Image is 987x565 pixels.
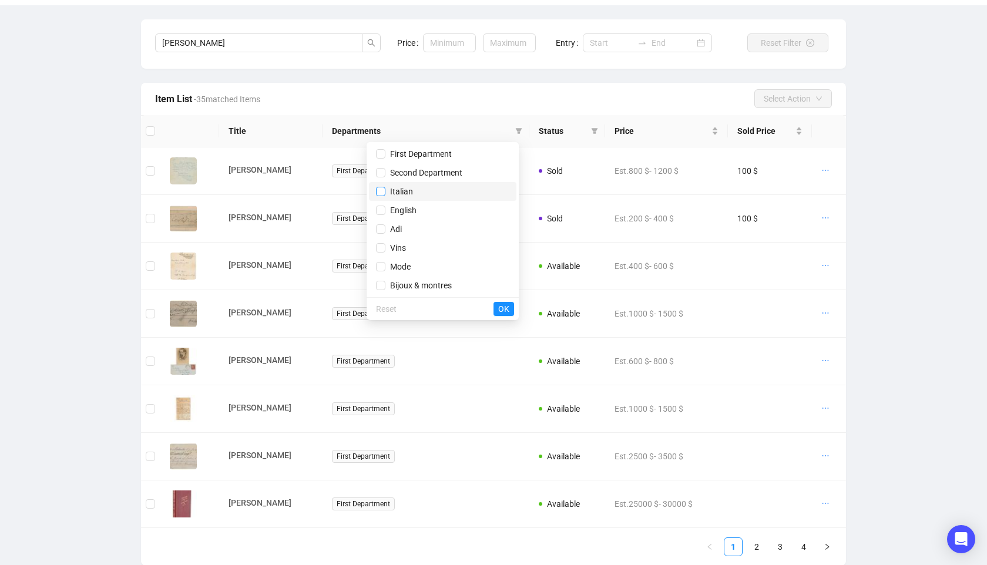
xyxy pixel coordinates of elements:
button: Select Actiondown [754,89,832,108]
span: First Department [332,355,395,368]
span: Available [547,261,580,271]
span: Est. 400 $ - 600 $ [615,261,674,271]
a: 2 [748,538,766,556]
div: Open Intercom Messenger [947,525,975,553]
span: Sold [547,166,563,176]
a: [PERSON_NAME] [229,165,291,174]
span: ellipsis [821,404,830,412]
span: ellipsis [821,357,830,365]
span: Bijoux & montres [385,281,452,290]
img: 1613322773.jpg [170,253,197,280]
span: OK [498,302,509,315]
img: 1613323014.jpg [170,443,197,470]
span: First Department [332,497,395,510]
span: Available [547,357,580,366]
span: Est. 600 $ - 800 $ [615,357,674,366]
a: [PERSON_NAME] [229,403,291,412]
a: 4 [795,538,813,556]
button: Reset [371,302,401,316]
a: [PERSON_NAME] [229,450,291,460]
span: Vins [385,243,406,253]
th: Title [219,115,323,147]
span: ellipsis [821,309,830,317]
label: Price [397,33,423,52]
span: Sold [547,214,563,223]
th: Sold Price [728,115,812,147]
span: Second Department [385,168,462,177]
span: Sold Price [737,125,793,137]
img: 1613322822.jpg [170,348,197,375]
a: 3 [771,538,789,556]
span: Est. 2500 $ - 3500 $ [615,452,683,461]
span: Est. 1000 $ - 1500 $ [615,404,683,413]
span: First Department [332,212,395,225]
span: to [637,38,647,48]
span: filter [515,127,522,134]
span: Item List [155,93,260,105]
input: Minimum [424,34,475,52]
button: left [700,537,719,556]
span: swap-right [637,38,647,48]
li: 4 [794,537,813,556]
span: 100 $ [737,166,758,176]
span: ellipsis [821,499,830,507]
a: [PERSON_NAME] [229,213,291,222]
input: Maximum [484,34,535,52]
span: First Department [332,450,395,463]
a: 1 [724,538,742,556]
span: Status [539,125,586,137]
span: First Department [332,164,395,177]
li: 2 [747,537,766,556]
span: ellipsis [821,261,830,270]
span: Available [547,499,580,509]
th: Price [605,115,728,147]
span: Available [547,452,580,461]
li: Previous Page [700,537,719,556]
span: Adi [385,224,402,234]
span: Available [547,309,580,318]
span: left [706,543,713,550]
input: End [652,36,694,49]
span: search [367,39,375,47]
span: filter [513,122,525,140]
img: 1613322994.jpg [170,490,197,517]
span: Mode [385,262,411,271]
button: OK [493,302,514,316]
span: English [385,206,417,215]
span: Italian [385,187,413,196]
span: Available [547,404,580,413]
span: Est. 200 $ - 400 $ [615,214,674,223]
span: ellipsis [821,214,830,222]
li: Next Page [818,537,837,556]
span: Est. 800 $ - 1200 $ [615,166,679,176]
a: [PERSON_NAME] [229,260,291,270]
span: First Department [385,149,452,159]
span: 100 $ [737,214,758,223]
span: Est. 1000 $ - 1500 $ [615,309,683,318]
span: First Department [332,260,395,273]
img: 1613322835.jpg [170,300,197,327]
span: First Department [332,307,395,320]
li: 3 [771,537,790,556]
a: [PERSON_NAME] [229,498,291,507]
img: 1613322961.jpg [170,395,197,422]
span: filter [591,127,598,134]
a: [PERSON_NAME] [229,308,291,317]
span: ellipsis [821,452,830,460]
a: [PERSON_NAME] [229,355,291,365]
span: Price [615,125,709,137]
li: 1 [724,537,743,556]
button: right [818,537,837,556]
span: Departments [332,125,511,137]
img: 1613322772.jpg [170,205,197,232]
span: Est. 25000 $ - 30000 $ [615,499,693,509]
input: Start [590,36,633,49]
span: right [824,543,831,550]
span: ellipsis [821,166,830,174]
span: filter [589,122,600,140]
span: First Department [332,402,395,415]
label: Entry [556,33,583,52]
button: Reset Filterclose-circle [747,33,828,52]
span: - 35 matched Items [192,95,260,104]
input: Search [155,33,362,52]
